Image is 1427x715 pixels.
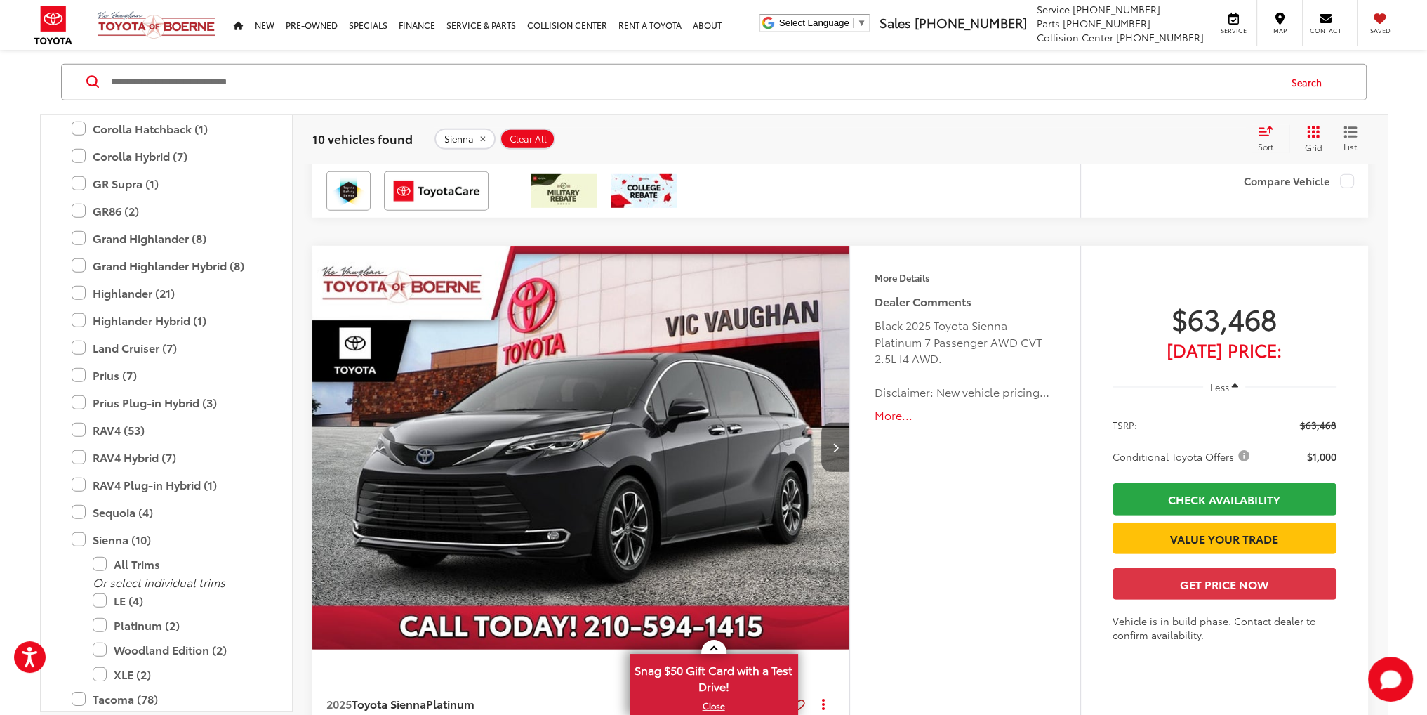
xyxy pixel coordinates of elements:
span: 10 vehicles found [312,130,413,147]
span: TSRP: [1113,418,1137,432]
label: LE (4) [93,588,261,612]
span: [DATE] Price: [1113,343,1336,357]
button: Less [1203,374,1245,400]
label: Platinum (2) [93,612,261,637]
button: Search [1278,65,1342,100]
span: Parts [1037,16,1060,30]
span: $63,468 [1300,418,1336,432]
img: /static/brand-toyota/National_Assets/toyota-college-grad.jpeg?height=48 [611,174,677,208]
input: Search by Make, Model, or Keyword [109,65,1278,99]
span: Clear All [510,133,547,145]
label: Woodland Edition (2) [93,637,261,662]
button: More... [875,407,1055,424]
button: Next image [821,423,849,472]
button: Toggle Chat Window [1368,657,1413,702]
label: Land Cruiser (7) [72,335,261,360]
div: 2025 Toyota Sienna Platinum 0 [312,246,851,650]
label: Sequoia (4) [72,499,261,524]
span: Map [1264,26,1295,35]
img: ToyotaCare Vic Vaughan Toyota of Boerne Boerne TX [387,174,486,208]
span: Grid [1305,141,1322,153]
img: Toyota Safety Sense Vic Vaughan Toyota of Boerne Boerne TX [329,174,368,208]
button: Conditional Toyota Offers [1113,450,1254,464]
label: Corolla Hatchback (1) [72,116,261,140]
span: 2025 [326,695,352,711]
label: RAV4 Hybrid (7) [72,445,261,469]
span: Conditional Toyota Offers [1113,450,1252,464]
span: Saved [1365,26,1395,35]
label: Prius (7) [72,362,261,387]
h4: More Details [875,273,1055,282]
span: Sort [1258,140,1273,152]
span: List [1343,140,1358,152]
button: Grid View [1289,125,1333,153]
i: Or select individual trims [93,573,225,589]
span: Collision Center [1037,30,1113,44]
label: Grand Highlander (8) [72,225,261,250]
h5: Dealer Comments [875,293,1055,310]
span: $63,468 [1113,301,1336,336]
span: dropdown dots [822,698,825,709]
span: Less [1210,381,1229,393]
span: ​ [853,18,854,28]
svg: Start Chat [1368,657,1413,702]
a: 2025Toyota SiennaPlatinum [326,696,788,711]
span: Sienna [444,133,474,145]
label: Highlander (21) [72,280,261,305]
span: Platinum [426,695,474,711]
span: ▼ [857,18,866,28]
img: 2025 Toyota Sienna Platinum AWD [312,246,851,651]
span: Select Language [779,18,849,28]
button: Clear All [500,129,555,150]
a: Select Language​ [779,18,866,28]
a: Value Your Trade [1113,523,1336,554]
label: Highlander Hybrid (1) [72,308,261,332]
label: All Trims [93,551,261,576]
label: RAV4 (53) [72,417,261,442]
label: Tacoma (78) [72,686,261,711]
span: [PHONE_NUMBER] [1073,2,1160,16]
span: Service [1218,26,1249,35]
span: $1,000 [1307,450,1336,464]
a: 2025 Toyota Sienna Platinum AWD2025 Toyota Sienna Platinum AWD2025 Toyota Sienna Platinum AWD2025... [312,246,851,650]
div: Vehicle is in build phase. Contact dealer to confirm availability. [1113,614,1336,642]
span: Sales [880,13,911,32]
label: GR Supra (1) [72,171,261,195]
button: Get Price Now [1113,568,1336,600]
label: Compare Vehicle [1244,174,1354,188]
label: Grand Highlander Hybrid (8) [72,253,261,277]
span: Snag $50 Gift Card with a Test Drive! [631,655,797,698]
button: remove Sienna [434,129,496,150]
span: Contact [1310,26,1341,35]
label: Sienna (10) [72,527,261,551]
label: Prius Plug-in Hybrid (3) [72,390,261,414]
img: Vic Vaughan Toyota of Boerne [97,11,216,39]
span: [PHONE_NUMBER] [915,13,1027,32]
span: Service [1037,2,1070,16]
img: /static/brand-toyota/National_Assets/toyota-military-rebate.jpeg?height=48 [531,174,597,208]
button: List View [1333,125,1368,153]
button: Select sort value [1251,125,1289,153]
span: Toyota Sienna [352,695,426,711]
div: Black 2025 Toyota Sienna Platinum 7 Passenger AWD CVT 2.5L I4 AWD. Disclaimer: New vehicle pricin... [875,317,1055,401]
span: [PHONE_NUMBER] [1063,16,1150,30]
a: Check Availability [1113,483,1336,515]
label: GR86 (2) [72,198,261,223]
label: Corolla Hybrid (7) [72,143,261,168]
span: [PHONE_NUMBER] [1116,30,1204,44]
label: RAV4 Plug-in Hybrid (1) [72,472,261,497]
label: XLE (2) [93,662,261,686]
